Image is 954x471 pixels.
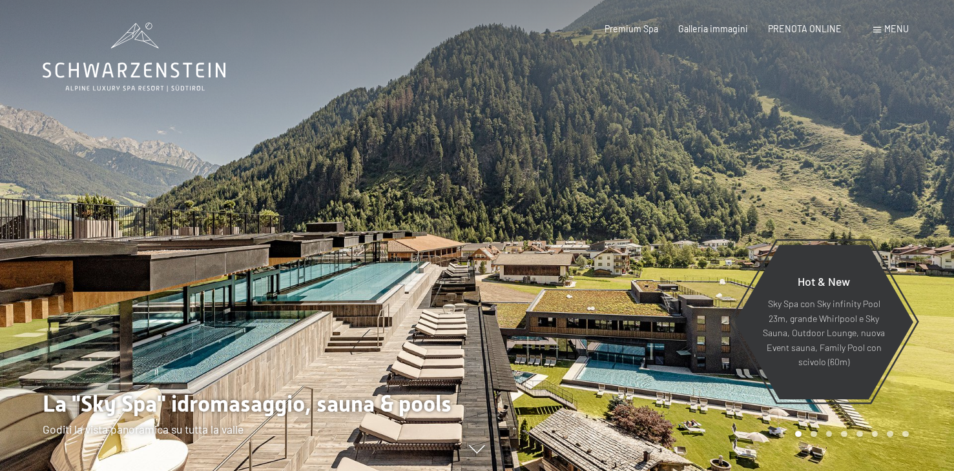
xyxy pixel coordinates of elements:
a: Premium Spa [605,23,658,34]
div: Carousel Page 7 [887,431,893,437]
a: Hot & New Sky Spa con Sky infinity Pool 23m, grande Whirlpool e Sky Sauna, Outdoor Lounge, nuova ... [734,244,914,400]
div: Carousel Page 8 [902,431,909,437]
span: Menu [884,23,909,34]
a: PRENOTA ONLINE [768,23,842,34]
div: Carousel Page 6 [872,431,878,437]
span: Hot & New [798,274,850,288]
div: Carousel Page 2 [811,431,817,437]
div: Carousel Page 5 [856,431,863,437]
p: Sky Spa con Sky infinity Pool 23m, grande Whirlpool e Sky Sauna, Outdoor Lounge, nuova Event saun... [762,297,886,370]
div: Carousel Page 1 (Current Slide) [795,431,802,437]
div: Carousel Pagination [791,431,908,437]
a: Galleria immagini [678,23,748,34]
div: Carousel Page 4 [841,431,847,437]
div: Carousel Page 3 [826,431,833,437]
